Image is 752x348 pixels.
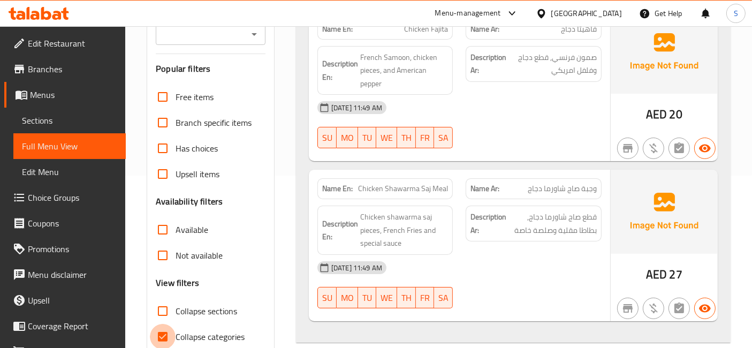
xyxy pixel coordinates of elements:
span: Available [176,223,208,236]
a: Menus [4,82,126,108]
button: MO [337,127,358,148]
span: TH [401,290,412,306]
span: TU [362,290,372,306]
span: AED [646,264,667,285]
button: Available [694,298,716,319]
span: FR [420,290,430,306]
span: Menus [30,88,117,101]
strong: Name Ar: [470,183,499,194]
button: SA [434,127,453,148]
strong: Description En: [322,57,358,84]
button: SU [317,127,337,148]
span: قطع صاج شاورما دجاج, بطاطا مقلية وصلصة خاصة [508,210,597,237]
span: فاهيتا دجاج [561,24,597,35]
span: Choice Groups [28,191,117,204]
a: Sections [13,108,126,133]
span: 20 [670,104,682,125]
button: Open [247,27,262,42]
strong: Description Ar: [470,51,506,77]
span: SA [438,130,449,146]
a: Full Menu View [13,133,126,159]
span: TH [401,130,412,146]
span: Branches [28,63,117,75]
strong: Name Ar: [470,24,499,35]
button: TH [397,287,416,308]
a: Menu disclaimer [4,262,126,288]
span: MO [341,290,354,306]
span: 27 [670,264,682,285]
button: MO [337,287,358,308]
span: صمون فرنسي, قطع دجاج وفلفل امريكي [508,51,597,77]
span: Coverage Report [28,320,117,332]
button: Purchased item [643,298,664,319]
span: Chicken Fajita [404,24,448,35]
span: Edit Menu [22,165,117,178]
span: Promotions [28,243,117,255]
span: Coupons [28,217,117,230]
a: Coupons [4,210,126,236]
span: Chicken shawarma saj pieces, French Fries and special sauce [360,210,449,250]
a: Promotions [4,236,126,262]
button: SU [317,287,337,308]
span: Sections [22,114,117,127]
span: WE [381,290,393,306]
span: Collapse categories [176,330,245,343]
span: Has choices [176,142,218,155]
span: SU [322,130,332,146]
button: TH [397,127,416,148]
span: SA [438,290,449,306]
span: AED [646,104,667,125]
strong: Description Ar: [470,210,506,237]
span: Upsell items [176,168,219,180]
a: Edit Menu [13,159,126,185]
span: Upsell [28,294,117,307]
button: Not has choices [669,138,690,159]
button: Purchased item [643,138,664,159]
button: FR [416,127,434,148]
span: TU [362,130,372,146]
span: Branch specific items [176,116,252,129]
button: FR [416,287,434,308]
span: MO [341,130,354,146]
button: Available [694,138,716,159]
button: Not branch specific item [617,298,639,319]
img: Ae5nvW7+0k+MAAAAAElFTkSuQmCC [611,10,718,94]
span: Collapse sections [176,305,237,317]
button: SA [434,287,453,308]
span: [DATE] 11:49 AM [327,263,386,273]
div: Menu-management [435,7,501,20]
strong: Name En: [322,183,353,194]
strong: Name En: [322,24,353,35]
span: French Samoon, chicken pieces, and American pepper [360,51,449,90]
span: Full Menu View [22,140,117,153]
button: Not branch specific item [617,138,639,159]
button: TU [358,127,376,148]
div: [GEOGRAPHIC_DATA] [551,7,622,19]
span: SU [322,290,332,306]
a: Coverage Report [4,313,126,339]
span: Edit Restaurant [28,37,117,50]
button: WE [376,287,397,308]
button: TU [358,287,376,308]
h3: View filters [156,277,199,289]
button: WE [376,127,397,148]
div: (En): Shawarma(Ar):الشاورما [296,6,731,343]
a: Choice Groups [4,185,126,210]
strong: Description En: [322,217,358,244]
h3: Availability filters [156,195,223,208]
span: Not available [176,249,223,262]
img: Ae5nvW7+0k+MAAAAAElFTkSuQmCC [611,170,718,253]
span: وجبة صاج شاورما دجاج [528,183,597,194]
span: FR [420,130,430,146]
h3: Popular filters [156,63,265,75]
span: Chicken Shawarma Saj Meal [358,183,448,194]
a: Edit Restaurant [4,31,126,56]
a: Branches [4,56,126,82]
span: Menu disclaimer [28,268,117,281]
span: [DATE] 11:49 AM [327,103,386,113]
span: WE [381,130,393,146]
button: Not has choices [669,298,690,319]
span: S [734,7,738,19]
span: Free items [176,90,214,103]
a: Upsell [4,288,126,313]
